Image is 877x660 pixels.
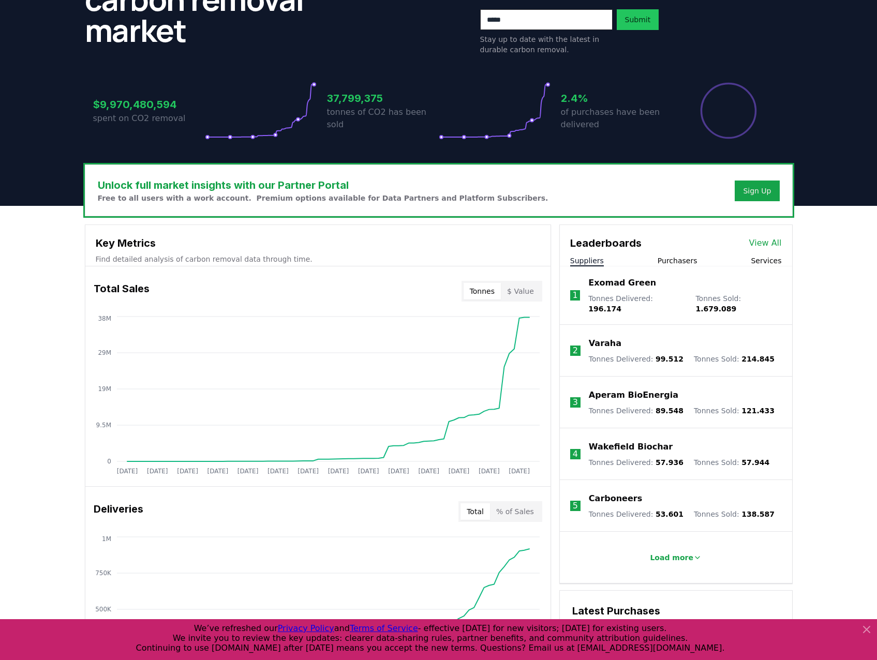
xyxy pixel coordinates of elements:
[694,457,769,468] p: Tonnes Sold :
[589,406,683,416] p: Tonnes Delivered :
[694,354,775,364] p: Tonnes Sold :
[588,293,685,314] p: Tonnes Delivered :
[656,510,683,518] span: 53.601
[501,283,540,299] button: $ Value
[695,305,736,313] span: 1.679.089
[107,458,111,465] tspan: 0
[388,468,409,475] tspan: [DATE]
[490,503,540,520] button: % of Sales
[656,407,683,415] span: 89.548
[741,355,775,363] span: 214.845
[741,458,769,467] span: 57.944
[642,547,710,568] button: Load more
[743,186,771,196] a: Sign Up
[572,603,780,619] h3: Latest Purchases
[327,91,439,106] h3: 37,799,375
[589,441,673,453] a: Wakefield Biochar
[207,468,228,475] tspan: [DATE]
[589,337,621,350] a: Varaha
[751,256,781,266] button: Services
[561,106,673,131] p: of purchases have been delivered
[700,82,757,140] div: Percentage of sales delivered
[95,569,112,577] tspan: 750K
[561,91,673,106] h3: 2.4%
[96,254,540,264] p: Find detailed analysis of carbon removal data through time.
[116,468,138,475] tspan: [DATE]
[570,235,642,251] h3: Leaderboards
[448,468,469,475] tspan: [DATE]
[102,535,111,543] tspan: 1M
[96,422,111,429] tspan: 9.5M
[327,106,439,131] p: tonnes of CO2 has been sold
[658,256,697,266] button: Purchasers
[237,468,258,475] tspan: [DATE]
[589,492,642,505] a: Carboneers
[267,468,289,475] tspan: [DATE]
[328,468,349,475] tspan: [DATE]
[93,97,205,112] h3: $9,970,480,594
[617,9,659,30] button: Submit
[298,468,319,475] tspan: [DATE]
[98,385,111,393] tspan: 19M
[146,468,168,475] tspan: [DATE]
[98,177,548,193] h3: Unlock full market insights with our Partner Portal
[96,235,540,251] h3: Key Metrics
[460,503,490,520] button: Total
[588,277,656,289] a: Exomad Green
[94,281,150,302] h3: Total Sales
[741,510,775,518] span: 138.587
[98,349,111,356] tspan: 29M
[98,193,548,203] p: Free to all users with a work account. Premium options available for Data Partners and Platform S...
[589,457,683,468] p: Tonnes Delivered :
[479,468,500,475] tspan: [DATE]
[480,34,613,55] p: Stay up to date with the latest in durable carbon removal.
[573,448,578,460] p: 4
[94,501,143,522] h3: Deliveries
[749,237,782,249] a: View All
[95,606,112,613] tspan: 500K
[694,406,775,416] p: Tonnes Sold :
[589,509,683,519] p: Tonnes Delivered :
[650,552,693,563] p: Load more
[741,407,775,415] span: 121.433
[570,256,604,266] button: Suppliers
[656,458,683,467] span: 57.936
[588,305,621,313] span: 196.174
[464,283,501,299] button: Tonnes
[572,289,577,302] p: 1
[418,468,439,475] tspan: [DATE]
[694,509,775,519] p: Tonnes Sold :
[573,396,578,409] p: 3
[589,389,678,401] a: Aperam BioEnergia
[695,293,781,314] p: Tonnes Sold :
[573,344,578,357] p: 2
[98,315,111,322] tspan: 38M
[735,181,779,201] button: Sign Up
[509,468,530,475] tspan: [DATE]
[573,500,578,512] p: 5
[589,354,683,364] p: Tonnes Delivered :
[93,112,205,125] p: spent on CO2 removal
[358,468,379,475] tspan: [DATE]
[656,355,683,363] span: 99.512
[177,468,198,475] tspan: [DATE]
